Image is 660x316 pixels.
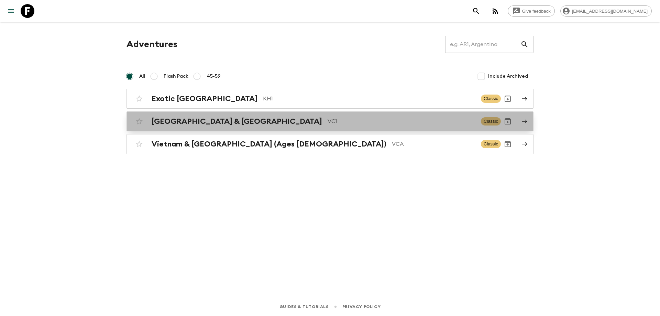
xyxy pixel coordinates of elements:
[342,303,381,310] a: Privacy Policy
[481,140,501,148] span: Classic
[263,95,475,103] p: KH1
[152,94,257,103] h2: Exotic [GEOGRAPHIC_DATA]
[488,73,528,80] span: Include Archived
[126,111,533,131] a: [GEOGRAPHIC_DATA] & [GEOGRAPHIC_DATA]VC1ClassicArchive
[469,4,483,18] button: search adventures
[207,73,221,80] span: 45-59
[481,95,501,103] span: Classic
[508,6,555,17] a: Give feedback
[4,4,18,18] button: menu
[560,6,652,17] div: [EMAIL_ADDRESS][DOMAIN_NAME]
[328,117,475,126] p: VC1
[518,9,554,14] span: Give feedback
[501,115,515,128] button: Archive
[392,140,475,148] p: VCA
[164,73,188,80] span: Flash Pack
[501,92,515,106] button: Archive
[568,9,651,14] span: [EMAIL_ADDRESS][DOMAIN_NAME]
[501,137,515,151] button: Archive
[139,73,145,80] span: All
[445,35,520,54] input: e.g. AR1, Argentina
[126,89,533,109] a: Exotic [GEOGRAPHIC_DATA]KH1ClassicArchive
[126,37,177,51] h1: Adventures
[481,117,501,126] span: Classic
[152,140,386,149] h2: Vietnam & [GEOGRAPHIC_DATA] (Ages [DEMOGRAPHIC_DATA])
[126,134,533,154] a: Vietnam & [GEOGRAPHIC_DATA] (Ages [DEMOGRAPHIC_DATA])VCAClassicArchive
[152,117,322,126] h2: [GEOGRAPHIC_DATA] & [GEOGRAPHIC_DATA]
[279,303,329,310] a: Guides & Tutorials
